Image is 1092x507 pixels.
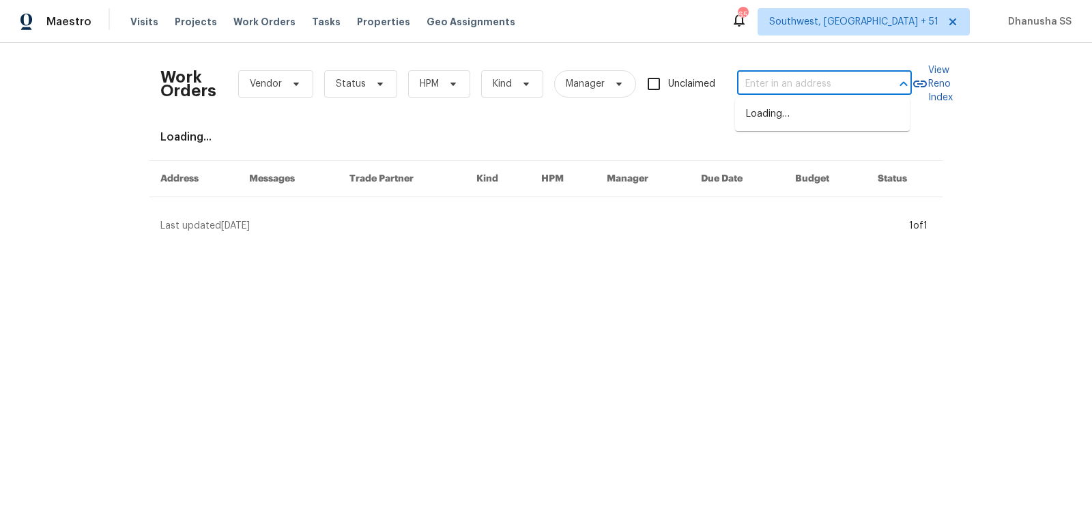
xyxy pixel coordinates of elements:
[336,77,366,91] span: Status
[769,15,938,29] span: Southwest, [GEOGRAPHIC_DATA] + 51
[160,70,216,98] h2: Work Orders
[46,15,91,29] span: Maestro
[357,15,410,29] span: Properties
[493,77,512,91] span: Kind
[784,161,867,197] th: Budget
[912,63,953,104] a: View Reno Index
[894,74,913,93] button: Close
[530,161,596,197] th: HPM
[465,161,530,197] th: Kind
[596,161,690,197] th: Manager
[1003,15,1072,29] span: Dhanusha SS
[668,77,715,91] span: Unclaimed
[149,161,238,197] th: Address
[566,77,605,91] span: Manager
[221,221,250,231] span: [DATE]
[735,98,910,131] div: Loading…
[690,161,784,197] th: Due Date
[339,161,466,197] th: Trade Partner
[130,15,158,29] span: Visits
[160,219,905,233] div: Last updated
[238,161,339,197] th: Messages
[909,219,928,233] div: 1 of 1
[867,161,943,197] th: Status
[312,17,341,27] span: Tasks
[233,15,296,29] span: Work Orders
[160,130,932,144] div: Loading...
[250,77,282,91] span: Vendor
[738,8,747,22] div: 652
[420,77,439,91] span: HPM
[737,74,874,95] input: Enter in an address
[175,15,217,29] span: Projects
[427,15,515,29] span: Geo Assignments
